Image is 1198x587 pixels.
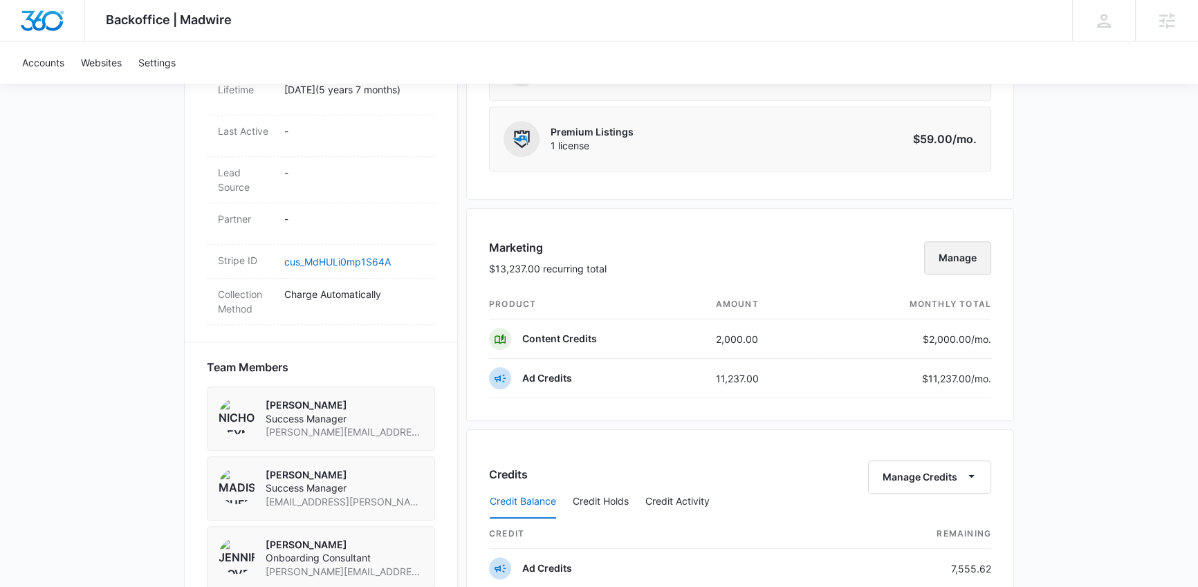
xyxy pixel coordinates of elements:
[284,256,391,268] a: cus_MdHULi0mp1S64A
[705,319,823,359] td: 2,000.00
[489,519,845,549] th: credit
[207,279,435,325] div: Collection MethodCharge Automatically
[489,290,705,319] th: product
[14,41,73,84] a: Accounts
[207,157,435,203] div: Lead Source-
[971,333,991,345] span: /mo.
[284,287,424,301] p: Charge Automatically
[573,485,629,519] button: Credit Holds
[912,131,977,147] p: $59.00
[266,538,423,552] p: [PERSON_NAME]
[284,82,424,97] p: [DATE] ( 5 years 7 months )
[551,139,634,153] span: 1 license
[551,125,634,139] p: Premium Listings
[922,371,991,386] p: $11,237.00
[266,481,423,495] span: Success Manager
[266,495,423,509] span: [EMAIL_ADDRESS][PERSON_NAME][DOMAIN_NAME]
[219,538,255,574] img: Jennifer Cover
[284,124,424,138] p: -
[822,290,991,319] th: monthly total
[971,373,991,384] span: /mo.
[522,561,572,575] p: Ad Credits
[923,332,991,346] p: $2,000.00
[207,115,435,157] div: Last Active-
[705,290,823,319] th: amount
[219,468,255,504] img: Madison Ruff
[106,12,232,27] span: Backoffice | Madwire
[489,239,607,256] h3: Marketing
[284,165,424,180] p: -
[284,212,424,226] p: -
[705,359,823,398] td: 11,237.00
[218,253,273,268] dt: Stripe ID
[489,466,528,483] h3: Credits
[218,287,273,316] dt: Collection Method
[522,371,572,385] p: Ad Credits
[952,132,977,146] span: /mo.
[207,74,435,115] div: Lifetime[DATE](5 years 7 months)
[489,261,607,276] p: $13,237.00 recurring total
[73,41,130,84] a: Websites
[924,241,991,274] button: Manage
[266,412,423,426] span: Success Manager
[645,485,710,519] button: Credit Activity
[266,398,423,412] p: [PERSON_NAME]
[845,519,991,549] th: Remaining
[266,468,423,482] p: [PERSON_NAME]
[218,124,273,138] dt: Last Active
[218,82,273,97] dt: Lifetime
[490,485,556,519] button: Credit Balance
[130,41,184,84] a: Settings
[522,332,597,346] p: Content Credits
[266,425,423,439] span: [PERSON_NAME][EMAIL_ADDRESS][PERSON_NAME][DOMAIN_NAME]
[218,165,273,194] dt: Lead Source
[219,398,255,434] img: Nicholas Geymann
[266,565,423,579] span: [PERSON_NAME][EMAIL_ADDRESS][DOMAIN_NAME]
[207,245,435,279] div: Stripe IDcus_MdHULi0mp1S64A
[868,460,991,494] button: Manage Credits
[266,551,423,565] span: Onboarding Consultant
[207,359,288,375] span: Team Members
[218,212,273,226] dt: Partner
[207,203,435,245] div: Partner-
